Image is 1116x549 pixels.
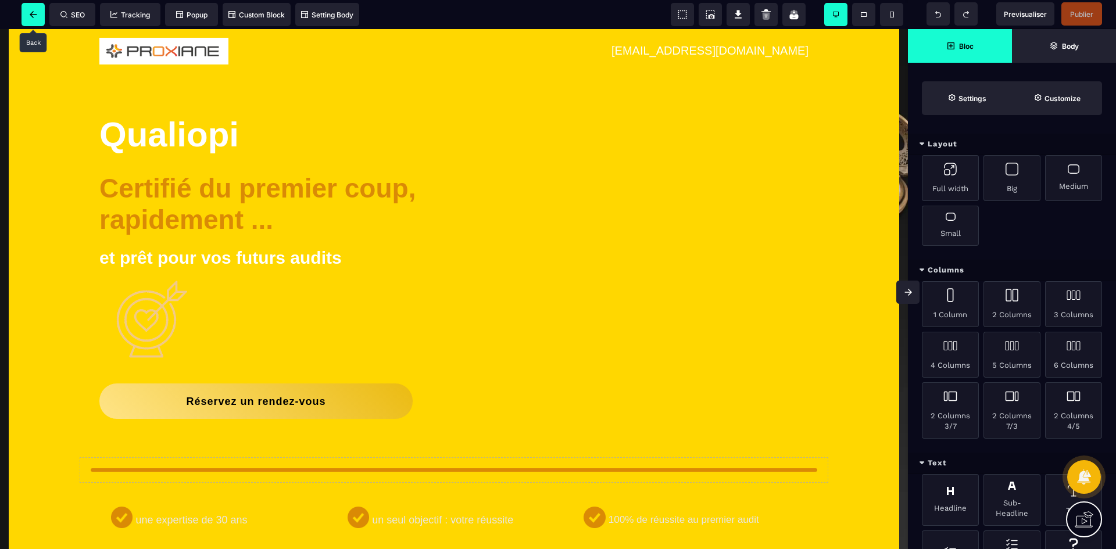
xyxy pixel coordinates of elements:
[908,260,1116,281] div: Columns
[983,155,1040,201] div: Big
[135,482,327,500] text: une expertise de 30 ans
[301,10,353,19] span: Setting Body
[99,242,198,340] img: 184210e047c06fd5bc12ddb28e3bbffc_Cible.png
[1045,332,1102,378] div: 6 Columns
[348,478,369,499] img: 61b494325f8a4818ccf6b45798e672df_Vector.png
[958,94,986,103] strong: Settings
[99,144,416,206] b: Certifié du premier coup, rapidement ...
[983,382,1040,439] div: 2 Columns 7/3
[1012,81,1102,115] span: Open Style Manager
[908,134,1116,155] div: Layout
[983,281,1040,327] div: 2 Columns
[699,3,722,26] span: Screenshot
[922,206,979,246] div: Small
[922,474,979,526] div: Headline
[1012,29,1116,63] span: Open Layer Manager
[110,10,150,19] span: Tracking
[99,9,228,35] img: 92ef1b41aa5dc875a9f0b1580ab26380_Logo_Proxiane_Final.png
[922,81,1012,115] span: Settings
[922,332,979,378] div: 4 Columns
[111,478,133,499] img: 61b494325f8a4818ccf6b45798e672df_Vector.png
[372,482,563,500] text: un seul objectif : votre réussite
[1004,10,1047,19] span: Previsualiser
[1045,382,1102,439] div: 2 Columns 4/5
[1045,474,1102,526] div: Text
[99,219,342,238] b: et prêt pour vos futurs audits
[983,332,1040,378] div: 5 Columns
[908,29,1012,63] span: Open Blocks
[1070,10,1093,19] span: Publier
[1062,42,1079,51] strong: Body
[387,12,809,31] text: [EMAIL_ADDRESS][DOMAIN_NAME]
[176,10,208,19] span: Popup
[228,10,285,19] span: Custom Block
[983,474,1040,526] div: Sub-Headline
[959,42,974,51] strong: Bloc
[1045,94,1081,103] strong: Customize
[908,453,1116,474] div: Text
[609,482,800,500] text: 100% de réussite au premier audit
[996,2,1054,26] span: Preview
[671,3,694,26] span: View components
[922,155,979,201] div: Full width
[584,478,605,499] img: 61b494325f8a4818ccf6b45798e672df_Vector.png
[1045,281,1102,327] div: 3 Columns
[1045,155,1102,201] div: Medium
[60,10,85,19] span: SEO
[98,354,410,390] button: Réservez un rendez-vous
[922,281,979,327] div: 1 Column
[99,85,481,131] h1: Qualiopi
[922,382,979,439] div: 2 Columns 3/7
